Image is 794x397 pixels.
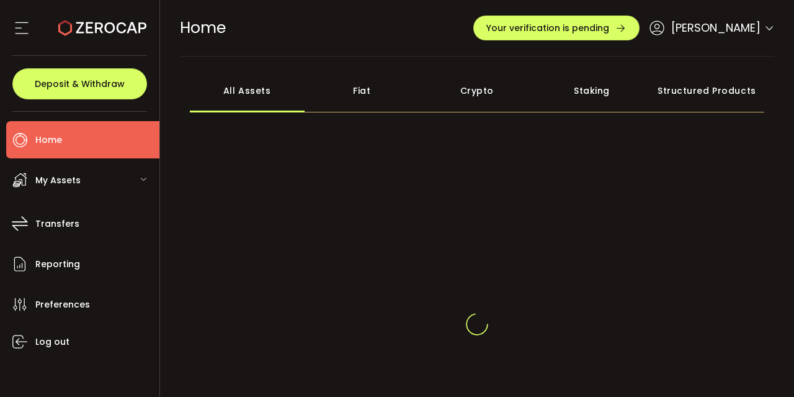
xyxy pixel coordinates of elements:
[649,69,764,112] div: Structured Products
[534,69,649,112] div: Staking
[190,69,305,112] div: All Assets
[35,131,62,149] span: Home
[35,215,79,233] span: Transfers
[35,255,80,273] span: Reporting
[419,69,534,112] div: Crypto
[35,80,125,88] span: Deposit & Withdraw
[671,19,761,36] span: [PERSON_NAME]
[35,296,90,314] span: Preferences
[305,69,419,112] div: Fiat
[180,17,226,39] span: Home
[486,24,609,32] span: Your verification is pending
[35,333,69,351] span: Log out
[473,16,640,40] button: Your verification is pending
[12,68,147,99] button: Deposit & Withdraw
[35,171,81,189] span: My Assets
